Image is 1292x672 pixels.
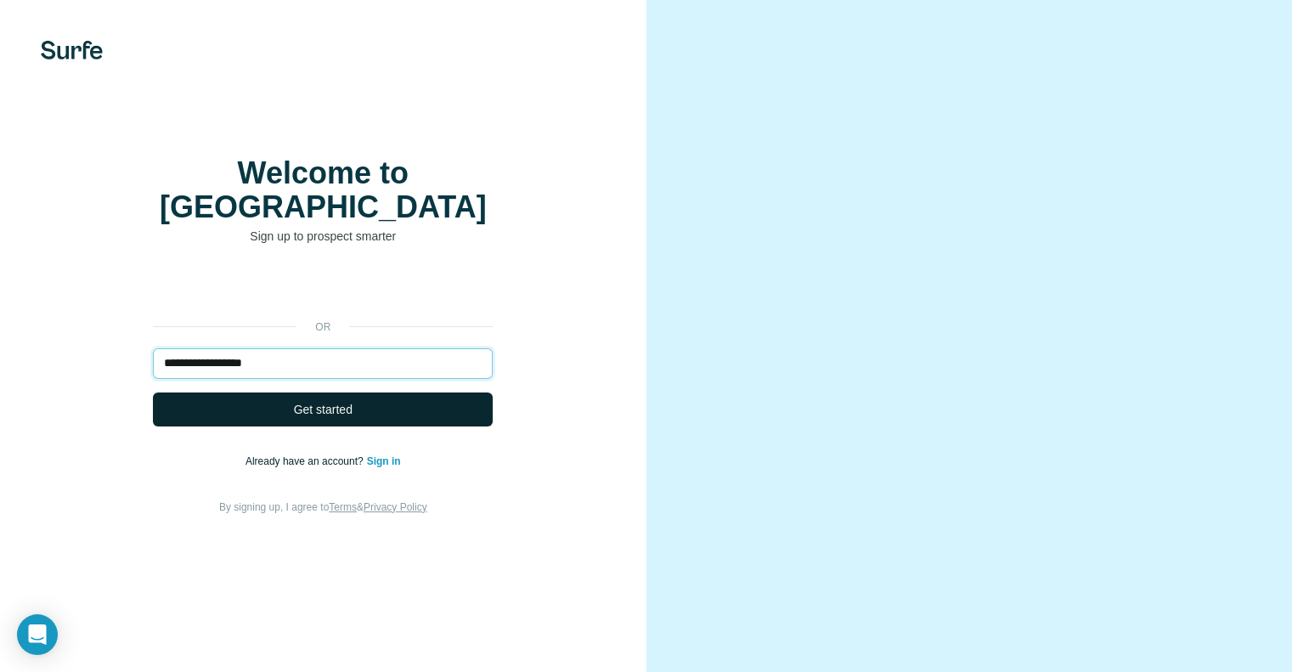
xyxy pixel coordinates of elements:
[245,455,367,467] span: Already have an account?
[294,401,353,418] span: Get started
[153,156,493,224] h1: Welcome to [GEOGRAPHIC_DATA]
[296,319,350,335] p: or
[41,41,103,59] img: Surfe's logo
[329,501,357,513] a: Terms
[153,392,493,426] button: Get started
[153,228,493,245] p: Sign up to prospect smarter
[219,501,427,513] span: By signing up, I agree to &
[367,455,401,467] a: Sign in
[144,270,501,308] iframe: Sign in with Google Button
[364,501,427,513] a: Privacy Policy
[17,614,58,655] div: Open Intercom Messenger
